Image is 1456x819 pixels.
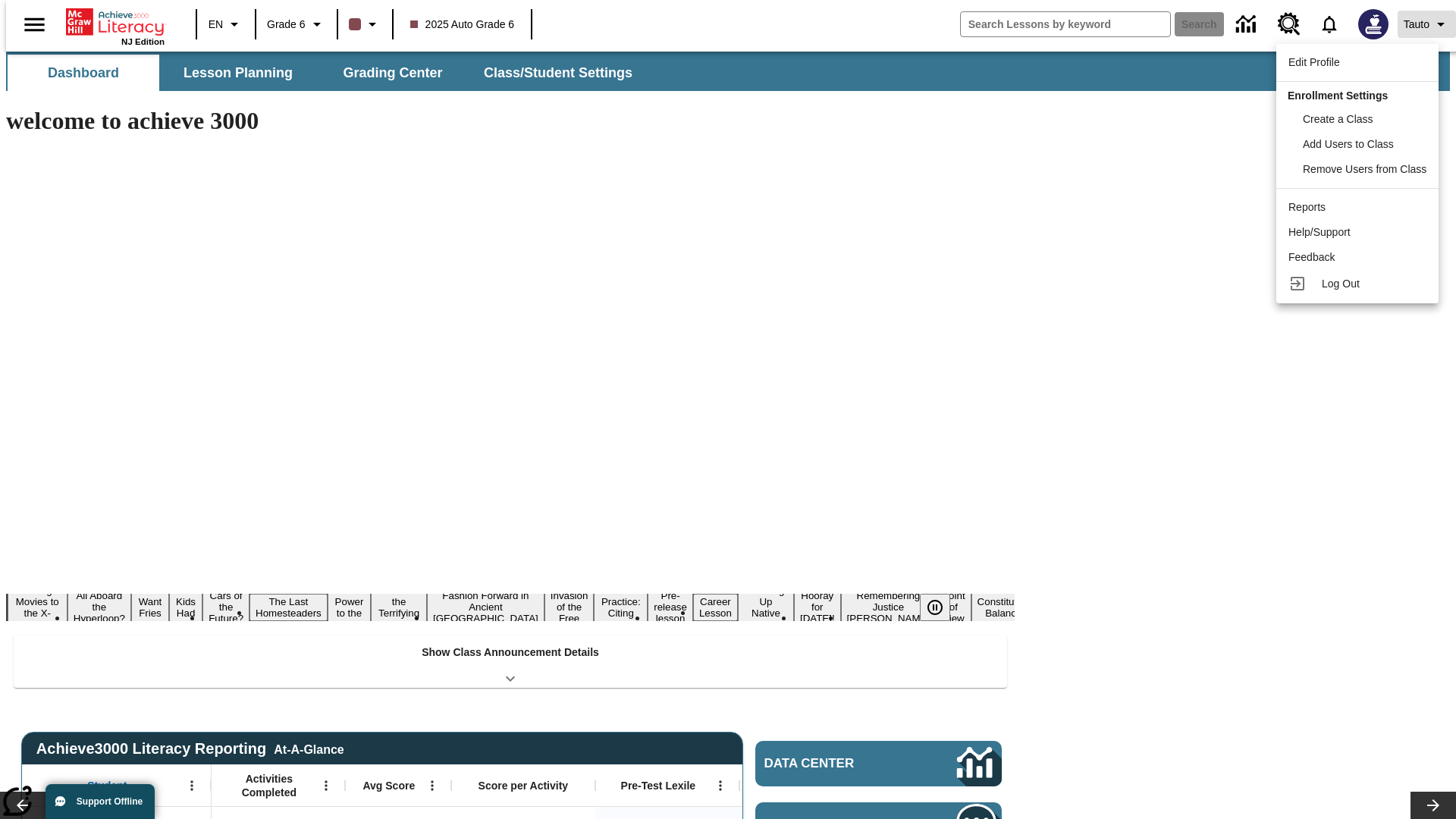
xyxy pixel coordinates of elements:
span: Feedback [1288,251,1335,263]
span: Edit Profile [1288,56,1340,68]
span: Add Users to Class [1303,138,1394,150]
span: Enrollment Settings [1288,89,1388,102]
span: Reports [1288,201,1326,213]
span: Remove Users from Class [1303,163,1426,175]
span: Log Out [1322,278,1360,290]
span: Create a Class [1303,113,1373,125]
span: Help/Support [1288,226,1351,238]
